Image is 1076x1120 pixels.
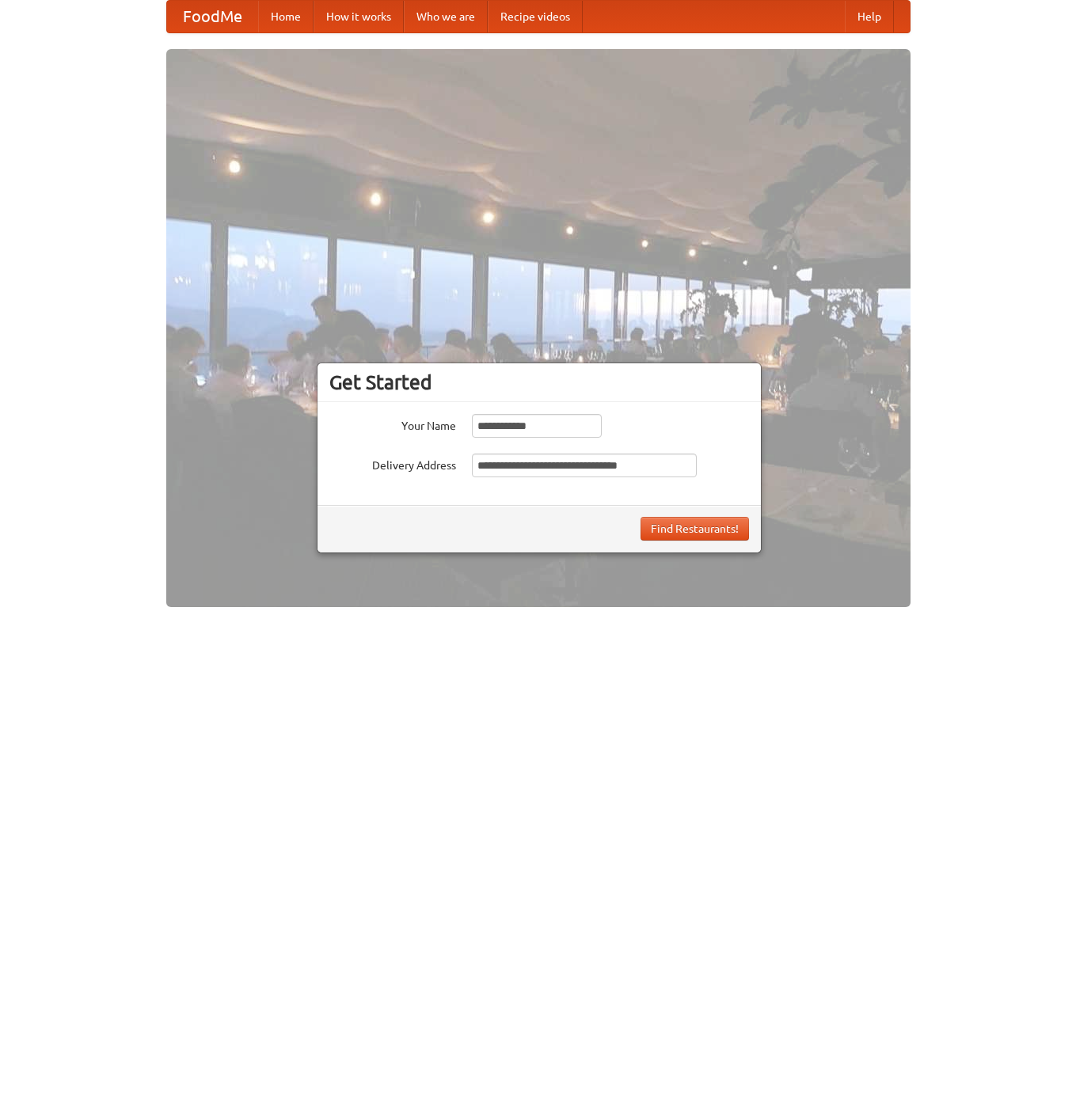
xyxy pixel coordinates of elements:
a: FoodMe [167,1,258,32]
label: Delivery Address [329,454,456,473]
button: Find Restaurants! [641,517,749,541]
a: Recipe videos [488,1,583,32]
label: Your Name [329,414,456,434]
a: Help [845,1,894,32]
a: Who we are [404,1,488,32]
a: Home [258,1,314,32]
a: How it works [314,1,404,32]
h3: Get Started [329,370,749,394]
